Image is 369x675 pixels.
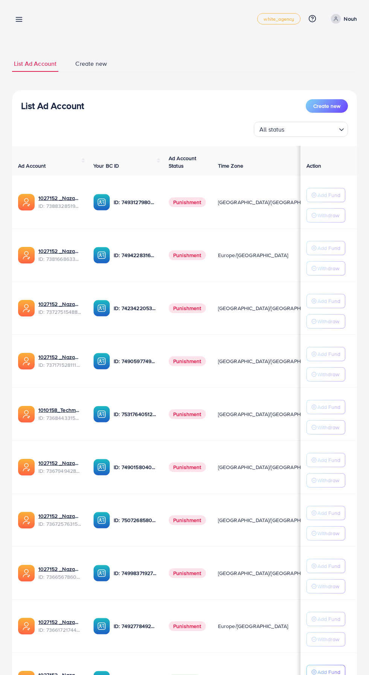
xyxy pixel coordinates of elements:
[38,520,81,528] span: ID: 7367257631523782657
[218,463,323,471] span: [GEOGRAPHIC_DATA]/[GEOGRAPHIC_DATA]
[306,99,348,113] button: Create new
[306,208,345,222] button: Withdraw
[328,14,357,24] a: Nouh
[38,361,81,369] span: ID: 7371715281112170513
[38,255,81,263] span: ID: 7381668633665093648
[93,565,110,581] img: ic-ba-acc.ded83a64.svg
[317,509,340,518] p: Add Fund
[317,264,339,273] p: Withdraw
[114,569,157,578] p: ID: 7499837192777400321
[14,59,56,68] span: List Ad Account
[93,512,110,528] img: ic-ba-acc.ded83a64.svg
[306,162,322,170] span: Action
[169,356,206,366] span: Punishment
[18,247,35,263] img: ic-ads-acc.e4c84228.svg
[38,247,81,263] div: <span class='underline'>1027152 _Nazaagency_023</span></br>7381668633665093648
[38,573,81,581] span: ID: 7366567860828749825
[38,512,81,528] div: <span class='underline'>1027152 _Nazaagency_016</span></br>7367257631523782657
[306,314,345,328] button: Withdraw
[218,304,323,312] span: [GEOGRAPHIC_DATA]/[GEOGRAPHIC_DATA]
[169,154,197,170] span: Ad Account Status
[114,410,157,419] p: ID: 7531764051207716871
[18,618,35,634] img: ic-ads-acc.e4c84228.svg
[306,400,345,414] button: Add Fund
[38,194,81,202] a: 1027152 _Nazaagency_019
[317,211,339,220] p: Withdraw
[18,565,35,581] img: ic-ads-acc.e4c84228.svg
[38,565,81,581] div: <span class='underline'>1027152 _Nazaagency_0051</span></br>7366567860828749825
[21,100,84,111] h3: List Ad Account
[306,347,345,361] button: Add Fund
[317,529,339,538] p: Withdraw
[306,188,345,202] button: Add Fund
[75,59,107,68] span: Create new
[306,453,345,467] button: Add Fund
[254,122,348,137] div: Search for option
[169,197,206,207] span: Punishment
[317,582,339,591] p: Withdraw
[93,406,110,422] img: ic-ba-acc.ded83a64.svg
[317,456,340,465] p: Add Fund
[18,300,35,316] img: ic-ads-acc.e4c84228.svg
[344,14,357,23] p: Nouh
[218,516,323,524] span: [GEOGRAPHIC_DATA]/[GEOGRAPHIC_DATA]
[306,526,345,540] button: Withdraw
[218,569,323,577] span: [GEOGRAPHIC_DATA]/[GEOGRAPHIC_DATA]
[306,420,345,434] button: Withdraw
[306,367,345,381] button: Withdraw
[38,512,81,520] a: 1027152 _Nazaagency_016
[317,370,339,379] p: Withdraw
[306,632,345,646] button: Withdraw
[218,198,323,206] span: [GEOGRAPHIC_DATA]/[GEOGRAPHIC_DATA]
[169,568,206,578] span: Punishment
[306,559,345,573] button: Add Fund
[306,473,345,487] button: Withdraw
[38,406,81,414] a: 1010158_Techmanistan pk acc_1715599413927
[258,124,286,135] span: All status
[169,303,206,313] span: Punishment
[218,251,288,259] span: Europe/[GEOGRAPHIC_DATA]
[93,247,110,263] img: ic-ba-acc.ded83a64.svg
[114,304,157,313] p: ID: 7423422053648285697
[169,515,206,525] span: Punishment
[218,622,288,630] span: Europe/[GEOGRAPHIC_DATA]
[38,626,81,634] span: ID: 7366172174454882305
[317,317,339,326] p: Withdraw
[317,191,340,200] p: Add Fund
[93,194,110,210] img: ic-ba-acc.ded83a64.svg
[38,202,81,210] span: ID: 7388328519014645761
[93,300,110,316] img: ic-ba-acc.ded83a64.svg
[18,512,35,528] img: ic-ads-acc.e4c84228.svg
[38,618,81,634] div: <span class='underline'>1027152 _Nazaagency_018</span></br>7366172174454882305
[218,357,323,365] span: [GEOGRAPHIC_DATA]/[GEOGRAPHIC_DATA]
[18,459,35,475] img: ic-ads-acc.e4c84228.svg
[93,353,110,369] img: ic-ba-acc.ded83a64.svg
[317,244,340,253] p: Add Fund
[317,297,340,306] p: Add Fund
[306,506,345,520] button: Add Fund
[114,251,157,260] p: ID: 7494228316518858759
[38,353,81,361] a: 1027152 _Nazaagency_04
[38,353,81,369] div: <span class='underline'>1027152 _Nazaagency_04</span></br>7371715281112170513
[93,459,110,475] img: ic-ba-acc.ded83a64.svg
[317,403,340,412] p: Add Fund
[169,250,206,260] span: Punishment
[18,194,35,210] img: ic-ads-acc.e4c84228.svg
[317,614,340,624] p: Add Fund
[93,162,119,170] span: Your BC ID
[18,406,35,422] img: ic-ads-acc.e4c84228.svg
[38,414,81,422] span: ID: 7368443315504726017
[306,294,345,308] button: Add Fund
[38,459,81,467] a: 1027152 _Nazaagency_003
[306,579,345,593] button: Withdraw
[169,621,206,631] span: Punishment
[317,635,339,644] p: Withdraw
[114,357,157,366] p: ID: 7490597749134508040
[18,353,35,369] img: ic-ads-acc.e4c84228.svg
[38,618,81,626] a: 1027152 _Nazaagency_018
[114,463,157,472] p: ID: 7490158040596217873
[313,102,340,110] span: Create new
[287,123,336,135] input: Search for option
[114,516,157,525] p: ID: 7507268580682137618
[218,410,323,418] span: [GEOGRAPHIC_DATA]/[GEOGRAPHIC_DATA]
